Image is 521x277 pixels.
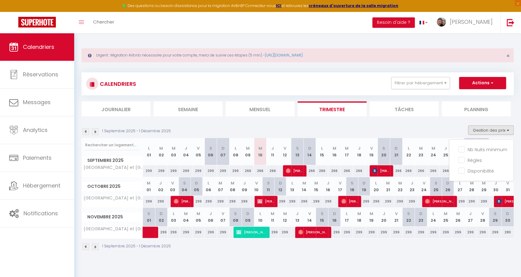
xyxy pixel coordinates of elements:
[328,138,341,165] th: 16
[266,138,279,165] th: 11
[303,208,316,226] th: 14
[143,196,155,207] div: 299
[386,180,390,186] abbr: M
[208,180,209,186] abbr: L
[322,196,334,207] div: 299
[174,195,190,207] span: [PERSON_NAME]
[440,165,452,177] div: 266
[298,196,310,207] div: 299
[425,195,454,207] span: [PERSON_NAME]
[266,165,279,177] div: 266
[102,243,171,249] p: 1 Septembre 2025 - 1 Décembre 2025
[262,177,274,196] th: 11
[490,177,501,196] th: 30
[155,165,168,177] div: 299
[390,227,403,238] div: 299
[464,227,477,238] div: 299
[102,128,171,134] p: 1 Septembre 2025 - 1 Décembre 2025
[246,145,250,151] abbr: M
[258,145,262,151] abbr: M
[390,165,403,177] div: 266
[378,227,390,238] div: 299
[222,211,224,217] abbr: V
[314,180,318,186] abbr: M
[427,165,440,177] div: 266
[89,12,119,33] a: Chercher
[415,165,427,177] div: 266
[444,145,447,151] abbr: J
[204,208,217,226] th: 06
[320,211,323,217] abbr: S
[316,138,328,165] th: 15
[481,211,484,217] abbr: V
[332,145,336,151] abbr: M
[229,138,242,165] th: 08
[358,177,370,196] th: 19
[310,177,322,196] th: 15
[341,208,353,226] th: 17
[391,77,450,89] button: Filtrer par hébergement
[345,145,349,151] abbr: M
[180,227,192,238] div: 299
[226,101,295,116] li: Mensuel
[236,226,266,238] span: [PERSON_NAME]
[209,145,212,151] abbr: S
[255,180,258,186] abbr: V
[476,227,489,238] div: 299
[303,138,316,165] th: 14
[415,208,427,226] th: 23
[478,196,490,207] div: 299
[489,227,501,238] div: 299
[507,19,514,26] img: logout
[434,180,437,186] abbr: S
[375,180,377,186] abbr: L
[382,196,394,207] div: 299
[327,180,329,186] abbr: J
[184,211,188,217] abbr: M
[407,211,410,217] abbr: S
[180,138,192,165] th: 04
[266,227,279,238] div: 299
[341,165,353,177] div: 266
[298,101,367,116] li: Trimestre
[406,196,418,207] div: 299
[83,165,144,170] span: [GEOGRAPHIC_DATA] et [GEOGRAPHIC_DATA] à vélo
[180,208,192,226] th: 04
[358,196,370,207] div: 299
[215,177,226,196] th: 07
[383,211,385,217] abbr: J
[147,211,150,217] abbr: S
[195,180,198,186] abbr: D
[243,180,246,186] abbr: J
[226,196,238,207] div: 299
[192,227,205,238] div: 299
[365,138,378,165] th: 19
[190,196,202,207] div: 299
[370,211,373,217] abbr: M
[23,43,54,51] span: Calendriers
[489,138,501,165] th: 29
[353,165,365,177] div: 266
[470,180,474,186] abbr: M
[452,138,464,165] th: 26
[82,156,143,165] span: Septembre 2025
[222,145,225,151] abbr: D
[209,211,212,217] abbr: J
[444,211,447,217] abbr: M
[98,77,136,91] h3: CALENDRIERS
[276,3,281,8] strong: ICI
[432,211,434,217] abbr: L
[476,208,489,226] th: 28
[271,145,274,151] abbr: J
[402,227,415,238] div: 299
[411,180,413,186] abbr: J
[279,180,282,186] abbr: D
[494,180,497,186] abbr: J
[296,211,298,217] abbr: J
[82,182,143,191] span: Octobre 2025
[351,180,353,186] abbr: S
[365,227,378,238] div: 299
[468,126,514,135] button: Gestion des prix
[415,227,427,238] div: 299
[286,177,298,196] th: 13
